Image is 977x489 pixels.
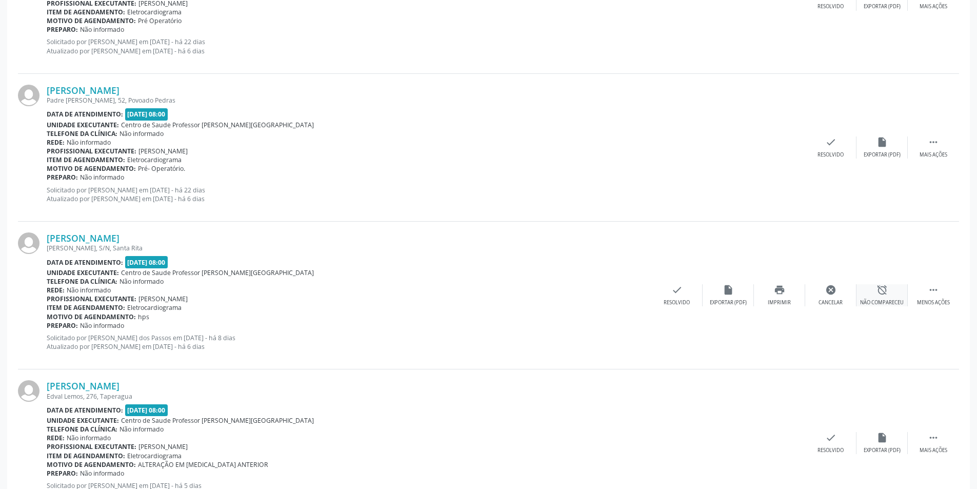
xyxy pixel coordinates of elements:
div: Exportar (PDF) [864,151,901,159]
b: Profissional executante: [47,442,136,451]
i:  [928,136,939,148]
i:  [928,284,939,296]
b: Data de atendimento: [47,406,123,415]
i: print [774,284,785,296]
b: Motivo de agendamento: [47,16,136,25]
span: Não informado [80,173,124,182]
i: insert_drive_file [876,432,888,443]
i: check [671,284,683,296]
b: Preparo: [47,173,78,182]
b: Telefone da clínica: [47,277,117,286]
i: cancel [825,284,836,296]
span: Não informado [80,25,124,34]
span: Não informado [119,277,164,286]
span: [DATE] 08:00 [125,256,168,268]
b: Motivo de agendamento: [47,164,136,173]
p: Solicitado por [PERSON_NAME] em [DATE] - há 22 dias Atualizado por [PERSON_NAME] em [DATE] - há 6... [47,186,805,203]
b: Unidade executante: [47,268,119,277]
div: Mais ações [920,447,947,454]
b: Profissional executante: [47,295,136,303]
span: Eletrocardiograma [127,8,182,16]
p: Solicitado por [PERSON_NAME] dos Passos em [DATE] - há 8 dias Atualizado por [PERSON_NAME] em [DA... [47,334,651,351]
div: Resolvido [818,151,844,159]
a: [PERSON_NAME] [47,232,119,244]
b: Unidade executante: [47,121,119,129]
span: Não informado [67,434,111,442]
a: [PERSON_NAME] [47,380,119,392]
span: ALTERAÇÃO EM [MEDICAL_DATA] ANTERIOR [138,460,268,469]
span: Pré- Operatório. [138,164,185,173]
span: Eletrocardiograma [127,155,182,164]
span: [DATE] 08:00 [125,404,168,416]
div: Imprimir [768,299,791,306]
a: [PERSON_NAME] [47,85,119,96]
i: insert_drive_file [723,284,734,296]
div: [PERSON_NAME], S/N, Santa Rita [47,244,651,252]
i:  [928,432,939,443]
span: hps [138,312,149,321]
div: Padre [PERSON_NAME], 52, Povoado Pedras [47,96,805,105]
span: Não informado [80,469,124,478]
span: [PERSON_NAME] [138,295,188,303]
span: Não informado [67,286,111,295]
b: Motivo de agendamento: [47,312,136,321]
img: img [18,232,39,254]
b: Rede: [47,138,65,147]
div: Exportar (PDF) [864,447,901,454]
b: Rede: [47,286,65,295]
div: Resolvido [818,3,844,10]
b: Motivo de agendamento: [47,460,136,469]
b: Telefone da clínica: [47,129,117,138]
span: [DATE] 08:00 [125,108,168,120]
b: Data de atendimento: [47,258,123,267]
b: Item de agendamento: [47,303,125,312]
span: Centro de Saude Professor [PERSON_NAME][GEOGRAPHIC_DATA] [121,268,314,277]
span: Não informado [119,129,164,138]
div: Exportar (PDF) [864,3,901,10]
div: Não compareceu [860,299,904,306]
b: Preparo: [47,321,78,330]
i: insert_drive_file [876,136,888,148]
b: Data de atendimento: [47,110,123,119]
span: Não informado [119,425,164,434]
b: Profissional executante: [47,147,136,155]
b: Item de agendamento: [47,452,125,460]
span: Não informado [67,138,111,147]
b: Preparo: [47,469,78,478]
b: Unidade executante: [47,416,119,425]
span: Não informado [80,321,124,330]
div: Menos ações [917,299,950,306]
b: Rede: [47,434,65,442]
span: Centro de Saude Professor [PERSON_NAME][GEOGRAPHIC_DATA] [121,416,314,425]
i: check [825,432,836,443]
span: [PERSON_NAME] [138,442,188,451]
b: Telefone da clínica: [47,425,117,434]
span: Eletrocardiograma [127,303,182,312]
div: Mais ações [920,3,947,10]
span: Pré Operatório [138,16,182,25]
b: Preparo: [47,25,78,34]
div: Mais ações [920,151,947,159]
div: Resolvido [818,447,844,454]
b: Item de agendamento: [47,8,125,16]
div: Exportar (PDF) [710,299,747,306]
img: img [18,85,39,106]
p: Solicitado por [PERSON_NAME] em [DATE] - há 22 dias Atualizado por [PERSON_NAME] em [DATE] - há 6... [47,37,805,55]
i: check [825,136,836,148]
div: Edval Lemos, 276, Taperagua [47,392,805,401]
div: Cancelar [819,299,843,306]
span: Centro de Saude Professor [PERSON_NAME][GEOGRAPHIC_DATA] [121,121,314,129]
span: [PERSON_NAME] [138,147,188,155]
span: Eletrocardiograma [127,452,182,460]
div: Resolvido [664,299,690,306]
img: img [18,380,39,402]
i: alarm_off [876,284,888,296]
b: Item de agendamento: [47,155,125,164]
